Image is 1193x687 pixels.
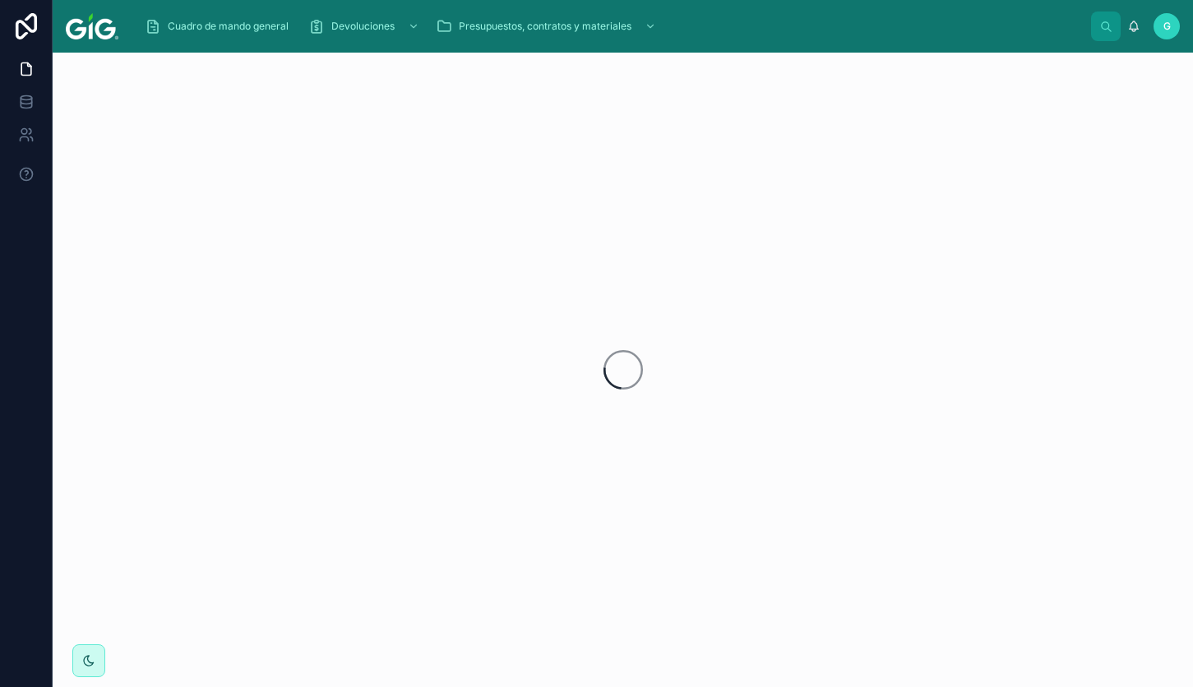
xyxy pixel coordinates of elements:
span: G [1163,20,1171,33]
a: Presupuestos, contratos y materiales [431,12,664,41]
div: Contenido desplazable [132,8,1091,44]
span: Devoluciones [331,20,395,33]
a: Devoluciones [303,12,428,41]
img: App logo [66,13,118,39]
span: Cuadro de mando general [168,20,289,33]
span: Presupuestos, contratos y materiales [459,20,631,33]
a: Cuadro de mando general [140,12,300,41]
